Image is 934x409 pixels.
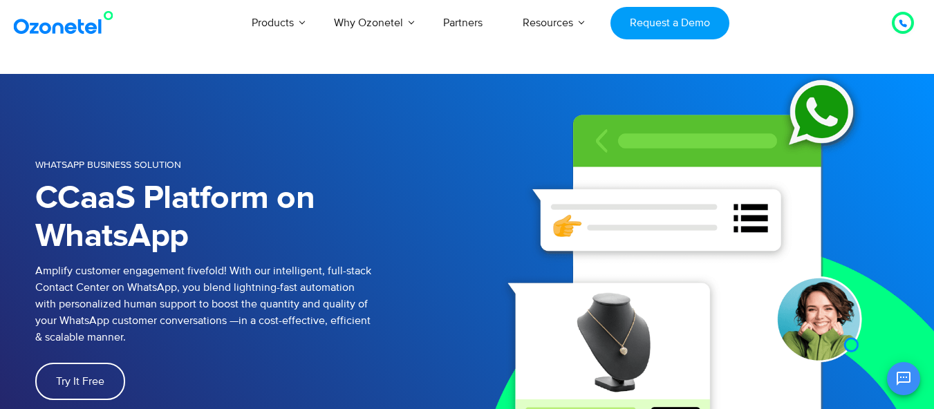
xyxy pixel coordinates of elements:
span: WHATSAPP BUSINESS SOLUTION [35,159,181,171]
a: Request a Demo [610,7,729,39]
h1: CCaaS Platform on WhatsApp [35,180,467,256]
p: Amplify customer engagement fivefold! With our intelligent, full-stack Contact Center on WhatsApp... [35,263,467,345]
button: Open chat [887,362,920,395]
a: Try It Free [35,363,125,400]
span: Try It Free [56,376,104,387]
